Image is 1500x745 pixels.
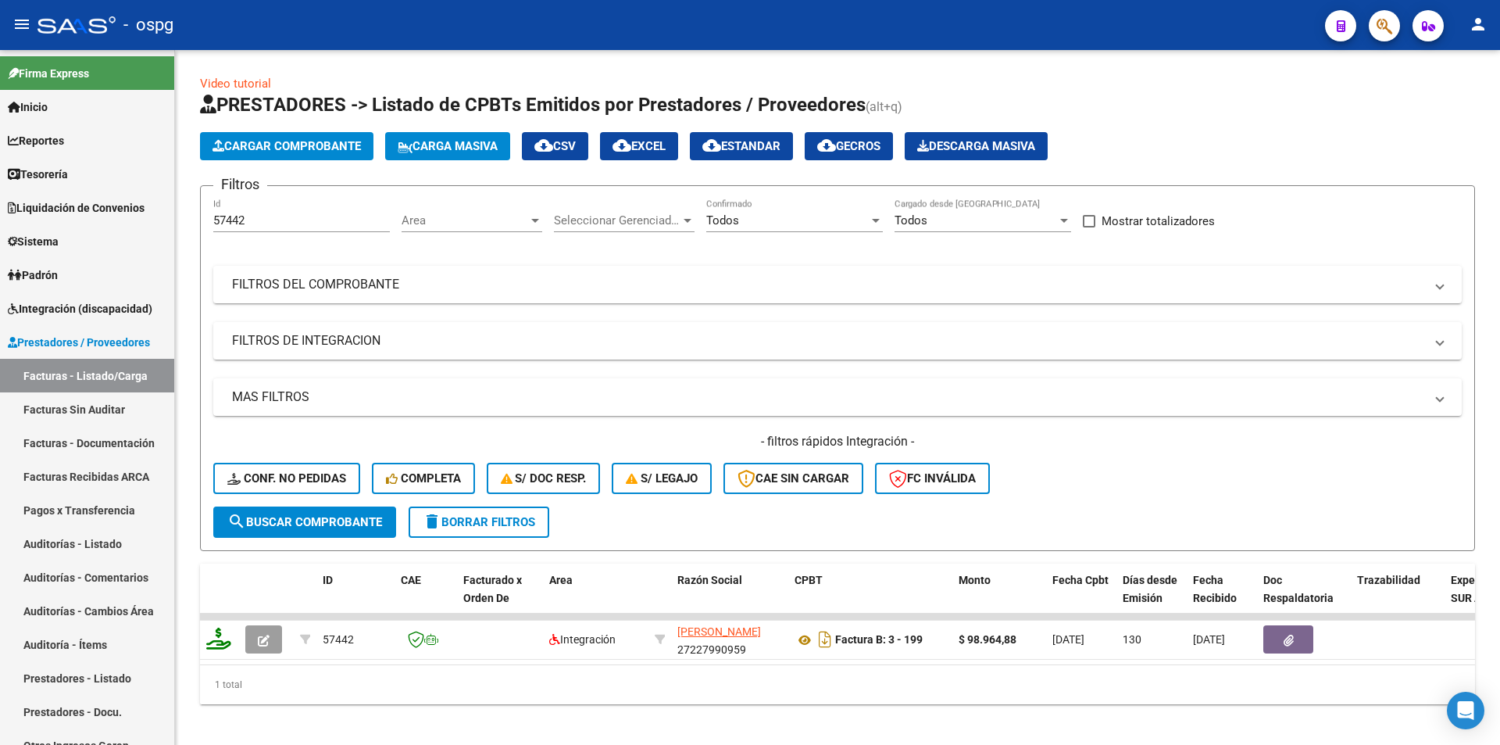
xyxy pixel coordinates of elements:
mat-icon: cloud_download [817,136,836,155]
span: Mostrar totalizadores [1102,212,1215,231]
mat-icon: menu [12,15,31,34]
span: Trazabilidad [1357,574,1420,586]
mat-icon: search [227,512,246,531]
app-download-masive: Descarga masiva de comprobantes (adjuntos) [905,132,1048,160]
span: Razón Social [677,574,742,586]
mat-panel-title: FILTROS DEL COMPROBANTE [232,276,1424,293]
datatable-header-cell: Doc Respaldatoria [1257,564,1351,632]
div: 1 total [200,665,1475,704]
span: Cargar Comprobante [212,139,361,153]
button: Conf. no pedidas [213,463,360,494]
i: Descargar documento [815,627,835,652]
button: Carga Masiva [385,132,510,160]
span: ID [323,574,333,586]
span: Integración (discapacidad) [8,300,152,317]
span: Tesorería [8,166,68,183]
button: Borrar Filtros [409,507,549,538]
span: Buscar Comprobante [227,515,382,529]
span: Facturado x Orden De [463,574,522,604]
span: [DATE] [1052,633,1084,646]
span: Reportes [8,132,64,149]
button: Completa [372,463,475,494]
button: Estandar [690,132,793,160]
button: CAE SIN CARGAR [723,463,863,494]
datatable-header-cell: Días desde Emisión [1116,564,1187,632]
span: Area [402,213,528,227]
span: Doc Respaldatoria [1263,574,1334,604]
mat-icon: delete [423,512,441,531]
button: EXCEL [600,132,678,160]
button: FC Inválida [875,463,990,494]
button: S/ legajo [612,463,712,494]
span: 130 [1123,633,1141,646]
datatable-header-cell: Facturado x Orden De [457,564,543,632]
span: 57442 [323,633,354,646]
datatable-header-cell: Fecha Recibido [1187,564,1257,632]
span: Monto [959,574,991,586]
datatable-header-cell: Razón Social [671,564,788,632]
div: 27227990959 [677,623,782,656]
datatable-header-cell: ID [316,564,395,632]
button: Buscar Comprobante [213,507,396,538]
span: Fecha Cpbt [1052,574,1109,586]
span: Liquidación de Convenios [8,199,145,217]
span: Días desde Emisión [1123,574,1177,604]
button: Descarga Masiva [905,132,1048,160]
datatable-header-cell: CAE [395,564,457,632]
mat-panel-title: MAS FILTROS [232,389,1424,406]
span: S/ legajo [626,471,698,485]
span: Prestadores / Proveedores [8,334,150,351]
datatable-header-cell: Area [543,564,648,632]
strong: Factura B: 3 - 199 [835,634,923,647]
mat-expansion-panel-header: FILTROS DE INTEGRACION [213,322,1462,360]
mat-icon: cloud_download [534,136,553,155]
span: Descarga Masiva [917,139,1035,153]
span: S/ Doc Resp. [501,471,587,485]
h4: - filtros rápidos Integración - [213,433,1462,450]
h3: Filtros [213,174,267,195]
mat-expansion-panel-header: FILTROS DEL COMPROBANTE [213,266,1462,303]
span: CAE [401,574,421,586]
span: Borrar Filtros [423,515,535,529]
span: (alt+q) [866,99,902,114]
mat-icon: person [1469,15,1487,34]
datatable-header-cell: CPBT [788,564,952,632]
span: Sistema [8,233,59,250]
datatable-header-cell: Fecha Cpbt [1046,564,1116,632]
span: Conf. no pedidas [227,471,346,485]
mat-expansion-panel-header: MAS FILTROS [213,378,1462,416]
span: Estandar [702,139,780,153]
span: CAE SIN CARGAR [737,471,849,485]
div: Open Intercom Messenger [1447,692,1484,729]
span: - ospg [123,8,173,42]
datatable-header-cell: Monto [952,564,1046,632]
span: Completa [386,471,461,485]
span: Seleccionar Gerenciador [554,213,680,227]
span: [DATE] [1193,633,1225,646]
button: Cargar Comprobante [200,132,373,160]
span: Area [549,574,573,586]
mat-panel-title: FILTROS DE INTEGRACION [232,332,1424,349]
span: Inicio [8,98,48,116]
mat-icon: cloud_download [612,136,631,155]
span: Todos [895,213,927,227]
span: Todos [706,213,739,227]
strong: $ 98.964,88 [959,633,1016,646]
span: FC Inválida [889,471,976,485]
span: Padrón [8,267,58,284]
span: Carga Masiva [398,139,498,153]
button: Gecros [805,132,893,160]
span: Gecros [817,139,880,153]
button: CSV [522,132,588,160]
span: Integración [549,633,616,646]
span: PRESTADORES -> Listado de CPBTs Emitidos por Prestadores / Proveedores [200,94,866,116]
span: Firma Express [8,65,89,82]
span: CPBT [795,574,823,586]
span: EXCEL [612,139,666,153]
span: Fecha Recibido [1193,574,1237,604]
span: [PERSON_NAME] [677,625,761,638]
a: Video tutorial [200,77,271,91]
datatable-header-cell: Trazabilidad [1351,564,1445,632]
button: S/ Doc Resp. [487,463,601,494]
mat-icon: cloud_download [702,136,721,155]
